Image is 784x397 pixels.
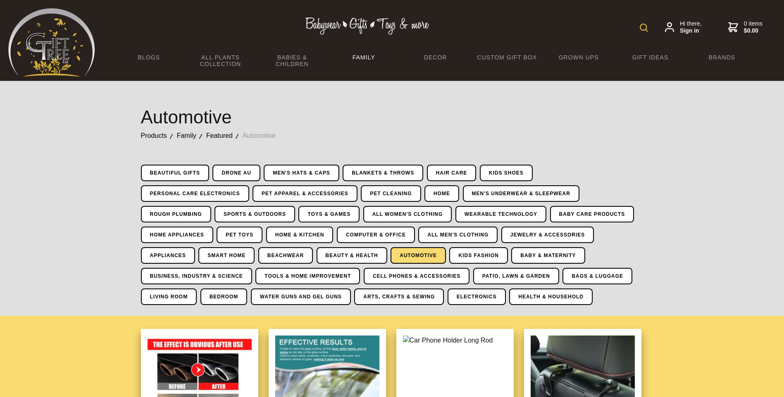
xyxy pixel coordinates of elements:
[141,227,213,243] a: Home Appliances
[256,49,328,73] a: Babies & Children
[615,49,686,66] a: Gift Ideas
[418,227,498,243] a: All Men's Clothing
[243,130,286,141] a: Automotive
[449,247,508,264] a: Kids Fashion
[364,268,469,284] a: Cell Phones & Accessories
[448,288,506,305] a: Electronics
[141,165,209,181] a: Beautiful Gifts
[665,20,702,35] a: Hi there,Sign in
[141,247,195,264] a: Appliances
[113,49,185,66] a: BLOGS
[361,185,421,202] a: Pet Cleaning
[427,165,477,181] a: Hair Care
[509,288,593,305] a: Health & Household
[501,227,594,243] a: Jewelry & Accessories
[363,206,452,222] a: All Women's Clothing
[343,165,423,181] a: Blankets & Throws
[400,49,471,66] a: Decor
[480,165,533,181] a: Kids Shoes
[255,268,360,284] a: Tools & Home Improvement
[177,130,206,141] a: Family
[473,268,559,284] a: Patio, Lawn & Garden
[214,206,295,222] a: Sports & Outdoors
[680,20,702,35] span: Hi there,
[543,49,614,66] a: Grown Ups
[217,227,262,243] a: Pet Toys
[212,165,260,181] a: Drone AU
[424,185,459,202] a: Home
[141,268,252,284] a: Business, Industry & Science
[253,185,357,202] a: Pet Apparel & Accessories
[258,247,313,264] a: Beachwear
[185,49,256,73] a: All Plants Collection
[744,20,763,35] span: 0 items
[550,206,634,222] a: Baby care Products
[141,288,197,305] a: Living room
[141,130,177,141] a: Products
[640,24,648,32] img: product search
[337,227,415,243] a: Computer & Office
[455,206,546,222] a: Wearable Technology
[744,27,763,35] strong: $0.00
[686,49,758,66] a: Brands
[317,247,387,264] a: Beauty & Health
[728,20,763,35] a: 0 items$0.00
[141,107,643,127] h1: Automotive
[354,288,444,305] a: Arts, Crafts & Sewing
[680,27,702,35] strong: Sign in
[298,206,360,222] a: Toys & Games
[511,247,585,264] a: Baby & Maternity
[141,185,249,202] a: Personal Care Electronics
[328,49,399,66] a: Family
[200,288,248,305] a: Bedroom
[251,288,351,305] a: water guns and gel guns
[305,17,429,35] img: Babywear - Gifts - Toys & more
[471,49,543,66] a: Custom Gift Box
[391,247,446,264] a: Automotive
[463,185,579,202] a: Men's Underwear & Sleepwear
[8,8,95,77] img: Babyware - Gifts - Toys and more...
[266,227,334,243] a: Home & Kitchen
[264,165,339,181] a: Men's Hats & Caps
[141,206,211,222] a: Rough Plumbing
[562,268,632,284] a: Bags & Luggage
[206,130,243,141] a: Featured
[198,247,255,264] a: Smart Home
